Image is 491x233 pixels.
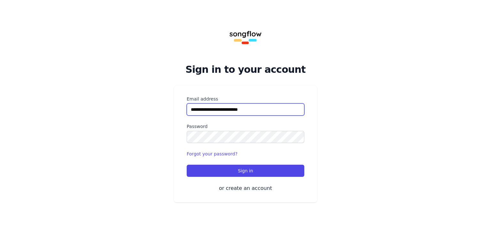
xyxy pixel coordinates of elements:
[187,123,304,130] label: Password
[187,184,304,192] button: or create an account
[187,165,304,177] button: Sign in
[225,15,266,56] img: Songflow
[187,151,238,156] a: Forgot your password?
[174,64,317,75] h2: Sign in to your account
[187,96,304,102] label: Email address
